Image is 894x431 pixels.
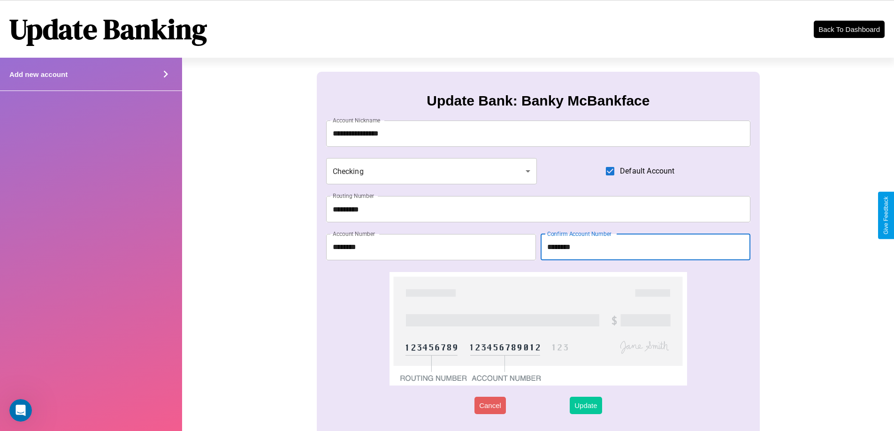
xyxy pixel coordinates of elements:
img: check [390,272,687,386]
label: Routing Number [333,192,374,200]
label: Account Number [333,230,375,238]
div: Checking [326,158,537,184]
button: Back To Dashboard [814,21,885,38]
label: Account Nickname [333,116,381,124]
iframe: Intercom live chat [9,399,32,422]
button: Update [570,397,602,414]
label: Confirm Account Number [547,230,611,238]
h4: Add new account [9,70,68,78]
div: Give Feedback [883,197,889,234]
h3: Update Bank: Banky McBankface [427,93,649,109]
h1: Update Banking [9,10,207,48]
span: Default Account [620,166,674,177]
button: Cancel [474,397,506,414]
